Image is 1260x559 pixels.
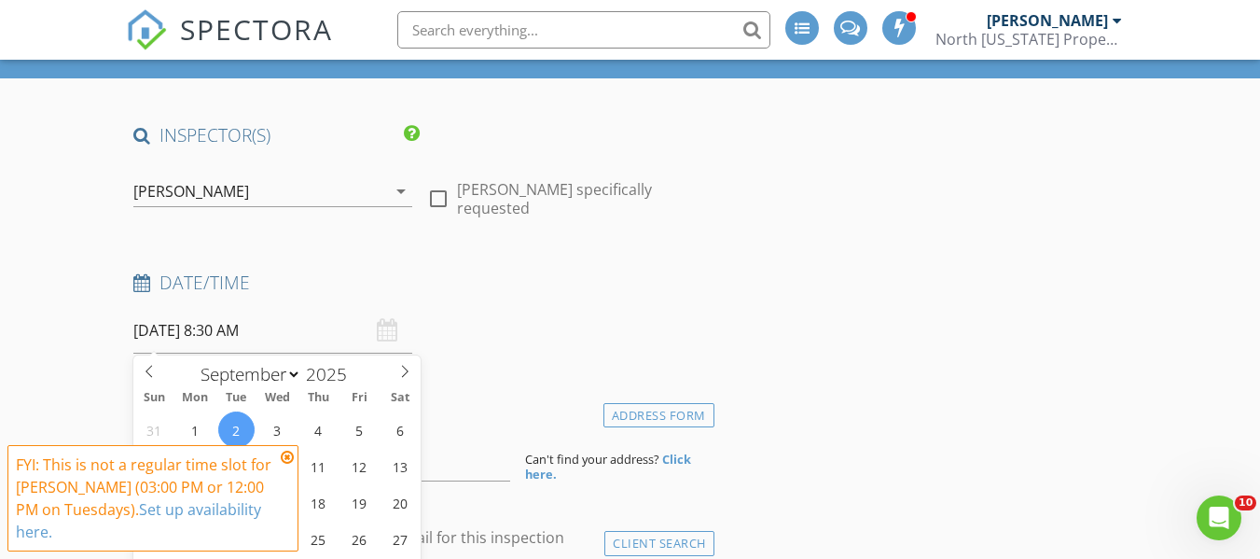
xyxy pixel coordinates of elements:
[381,448,418,484] span: September 13, 2025
[390,180,412,203] i: arrow_drop_down
[138,31,551,63] h1: New Inspection
[340,412,377,448] span: September 5, 2025
[126,9,167,50] img: The Best Home Inspection Software - Spectora
[133,123,420,147] h4: INSPECTOR(S)
[935,30,1122,49] div: North Ohio Property Inspection
[299,521,336,557] span: September 25, 2025
[525,451,691,482] strong: Click here.
[381,412,418,448] span: September 6, 2025
[258,412,295,448] span: September 3, 2025
[174,392,215,404] span: Mon
[603,403,714,428] div: Address Form
[16,499,261,542] a: Set up availability here.
[340,484,377,521] span: September 19, 2025
[133,308,412,354] input: Select date
[215,392,256,404] span: Tue
[126,25,333,64] a: SPECTORA
[299,448,336,484] span: September 11, 2025
[298,392,339,404] span: Thu
[133,183,249,200] div: [PERSON_NAME]
[397,11,770,49] input: Search everything...
[136,412,173,448] span: August 31, 2025
[177,412,214,448] span: September 1, 2025
[1235,496,1256,510] span: 10
[299,484,336,521] span: September 18, 2025
[133,392,174,404] span: Sun
[381,521,418,557] span: September 27, 2025
[604,531,714,556] div: Client Search
[987,11,1108,30] div: [PERSON_NAME]
[380,392,421,404] span: Sat
[1197,496,1241,540] iframe: Intercom live chat
[457,180,706,217] label: [PERSON_NAME] specifically requested
[133,271,706,295] h4: Date/Time
[340,448,377,484] span: September 12, 2025
[256,392,298,404] span: Wed
[381,484,418,521] span: September 20, 2025
[525,451,659,468] span: Can't find your address?
[180,9,333,49] span: SPECTORA
[16,454,275,543] div: FYI: This is not a regular time slot for [PERSON_NAME] (03:00 PM or 12:00 PM on Tuesdays).
[340,521,377,557] span: September 26, 2025
[218,412,255,448] span: September 2, 2025
[277,528,564,547] label: Enable Client CC email for this inspection
[299,412,336,448] span: September 4, 2025
[301,362,363,386] input: Year
[339,392,380,404] span: Fri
